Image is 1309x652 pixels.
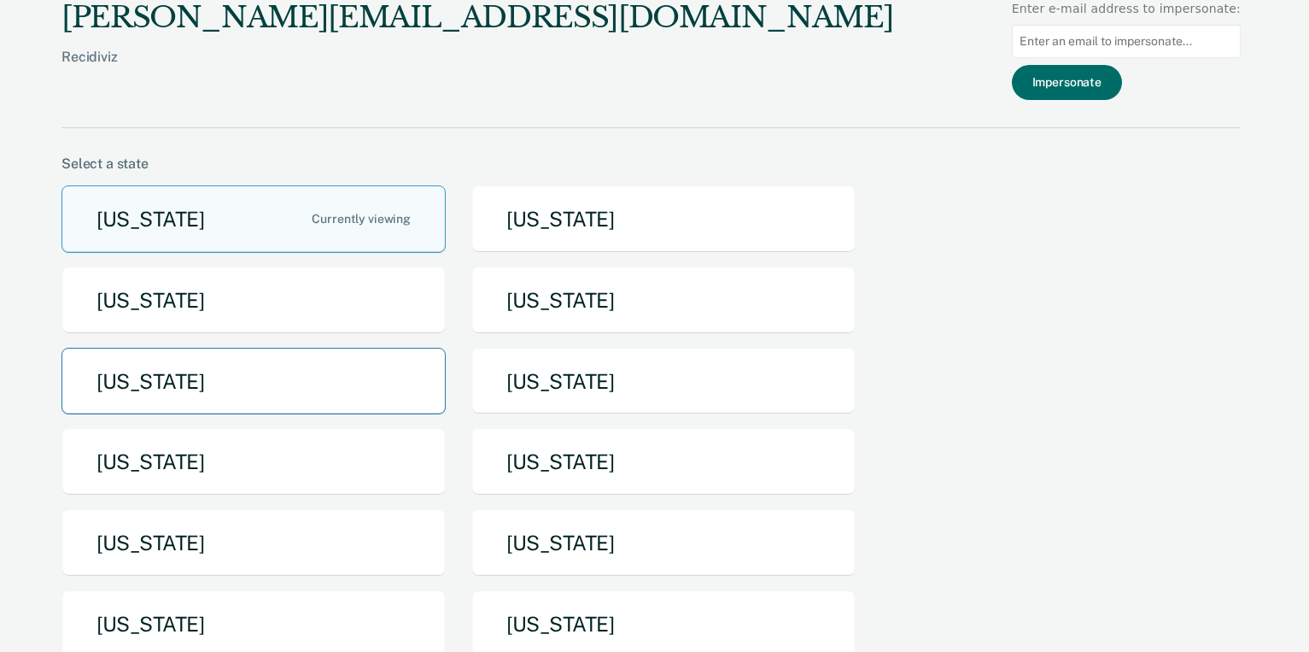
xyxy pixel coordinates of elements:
button: [US_STATE] [61,185,446,253]
div: Recidiviz [61,49,893,92]
button: [US_STATE] [61,509,446,577]
button: [US_STATE] [471,267,856,334]
button: [US_STATE] [471,509,856,577]
button: [US_STATE] [471,428,856,496]
button: [US_STATE] [471,348,856,415]
button: [US_STATE] [61,267,446,334]
button: [US_STATE] [61,348,446,415]
input: Enter an email to impersonate... [1012,25,1241,58]
button: Impersonate [1012,65,1122,100]
button: [US_STATE] [61,428,446,496]
div: Select a state [61,156,1241,172]
button: [US_STATE] [471,185,856,253]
